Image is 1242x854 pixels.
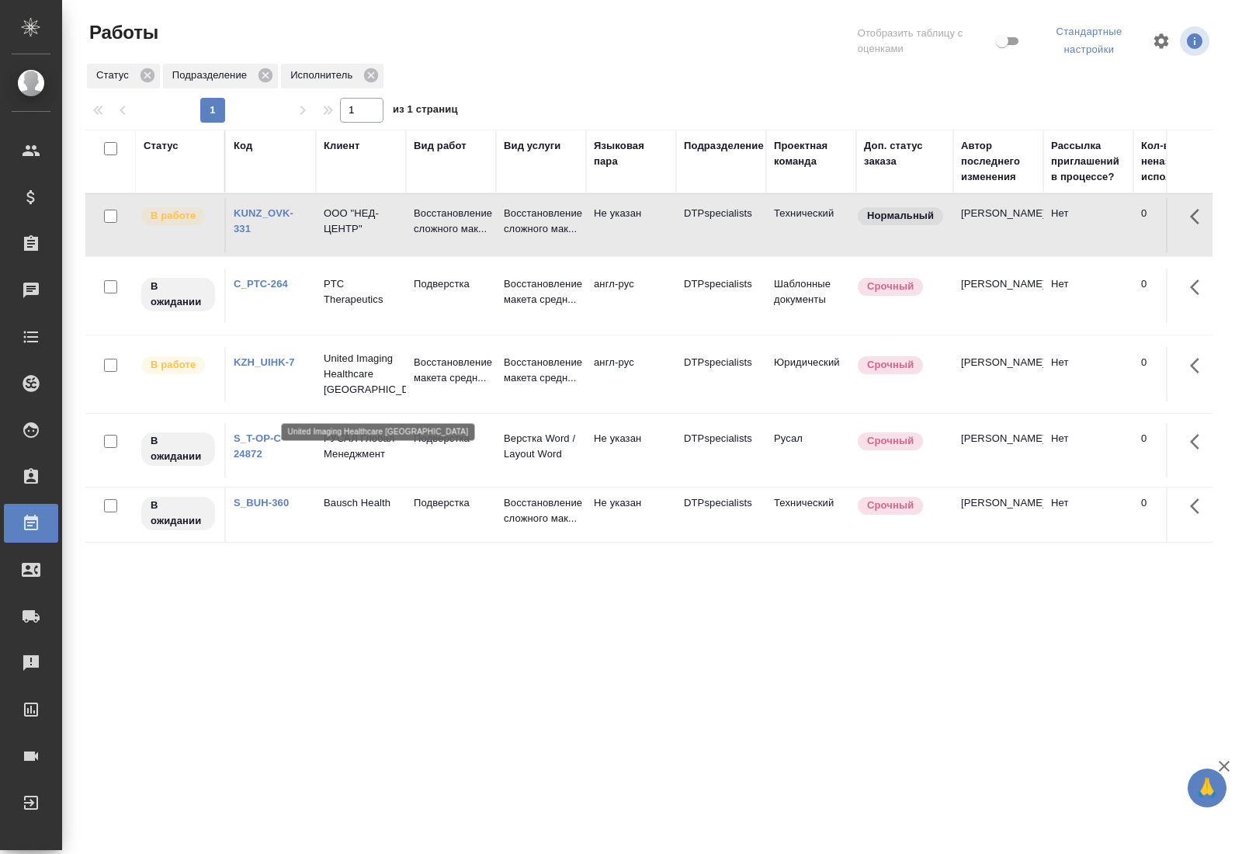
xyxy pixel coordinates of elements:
[1181,488,1218,525] button: Здесь прячутся важные кнопки
[1188,769,1226,807] button: 🙏
[151,279,206,310] p: В ожидании
[414,431,488,446] p: Подверстка
[1051,138,1126,185] div: Рассылка приглашений в процессе?
[1180,26,1213,56] span: Посмотреть информацию
[290,68,358,83] p: Исполнитель
[867,498,914,513] p: Срочный
[1043,347,1133,401] td: Нет
[1036,20,1143,62] div: split button
[1043,488,1133,542] td: Нет
[87,64,160,89] div: Статус
[414,206,488,237] p: Восстановление сложного мак...
[953,488,1043,542] td: [PERSON_NAME]
[684,138,764,154] div: Подразделение
[163,64,278,89] div: Подразделение
[140,276,217,313] div: Исполнитель назначен, приступать к работе пока рано
[234,356,295,368] a: KZH_UIHK-7
[393,100,458,123] span: из 1 страниц
[140,206,217,227] div: Исполнитель выполняет работу
[766,198,856,252] td: Технический
[414,355,488,386] p: Восстановление макета средн...
[172,68,252,83] p: Подразделение
[766,423,856,477] td: Русал
[676,347,766,401] td: DTPspecialists
[414,276,488,292] p: Подверстка
[867,208,934,224] p: Нормальный
[766,347,856,401] td: Юридический
[1141,138,1234,185] div: Кол-во неназначенных исполнителей
[766,488,856,542] td: Технический
[85,20,158,45] span: Работы
[953,269,1043,323] td: [PERSON_NAME]
[324,351,398,397] p: United Imaging Healthcare [GEOGRAPHIC_DATA]
[151,498,206,529] p: В ожидании
[414,138,467,154] div: Вид работ
[1181,347,1218,384] button: Здесь прячутся важные кнопки
[504,276,578,307] p: Восстановление макета средн...
[1181,198,1218,235] button: Здесь прячутся важные кнопки
[1194,772,1220,804] span: 🙏
[676,423,766,477] td: DTPspecialists
[586,488,676,542] td: Не указан
[234,497,289,509] a: S_BUH-360
[140,355,217,376] div: Исполнитель выполняет работу
[961,138,1036,185] div: Автор последнего изменения
[234,138,252,154] div: Код
[151,208,196,224] p: В работе
[586,269,676,323] td: англ-рус
[1181,423,1218,460] button: Здесь прячутся важные кнопки
[676,198,766,252] td: DTPspecialists
[234,207,293,234] a: KUNZ_OVK-331
[594,138,668,169] div: Языковая пара
[504,431,578,462] p: Верстка Word / Layout Word
[867,279,914,294] p: Срочный
[867,433,914,449] p: Срочный
[140,431,217,467] div: Исполнитель назначен, приступать к работе пока рано
[858,26,993,57] span: Отобразить таблицу с оценками
[324,206,398,237] p: ООО "НЕД-ЦЕНТР"
[504,495,578,526] p: Восстановление сложного мак...
[1043,423,1133,477] td: Нет
[864,138,945,169] div: Доп. статус заказа
[144,138,179,154] div: Статус
[586,423,676,477] td: Не указан
[96,68,134,83] p: Статус
[1043,269,1133,323] td: Нет
[766,269,856,323] td: Шаблонные документы
[774,138,848,169] div: Проектная команда
[324,138,359,154] div: Клиент
[151,433,206,464] p: В ожидании
[504,355,578,386] p: Восстановление макета средн...
[504,138,561,154] div: Вид услуги
[151,357,196,373] p: В работе
[504,206,578,237] p: Восстановление сложного мак...
[140,495,217,532] div: Исполнитель назначен, приступать к работе пока рано
[324,495,398,511] p: Bausch Health
[586,347,676,401] td: англ-рус
[867,357,914,373] p: Срочный
[324,431,398,462] p: РУСАЛ Глобал Менеджмент
[281,64,383,89] div: Исполнитель
[953,198,1043,252] td: [PERSON_NAME]
[324,276,398,307] p: PTC Therapeutics
[953,347,1043,401] td: [PERSON_NAME]
[414,495,488,511] p: Подверстка
[234,432,285,460] a: S_T-OP-C-24872
[586,198,676,252] td: Не указан
[1143,23,1180,60] span: Настроить таблицу
[676,269,766,323] td: DTPspecialists
[1181,269,1218,306] button: Здесь прячутся важные кнопки
[953,423,1043,477] td: [PERSON_NAME]
[676,488,766,542] td: DTPspecialists
[1043,198,1133,252] td: Нет
[234,278,288,290] a: C_PTC-264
